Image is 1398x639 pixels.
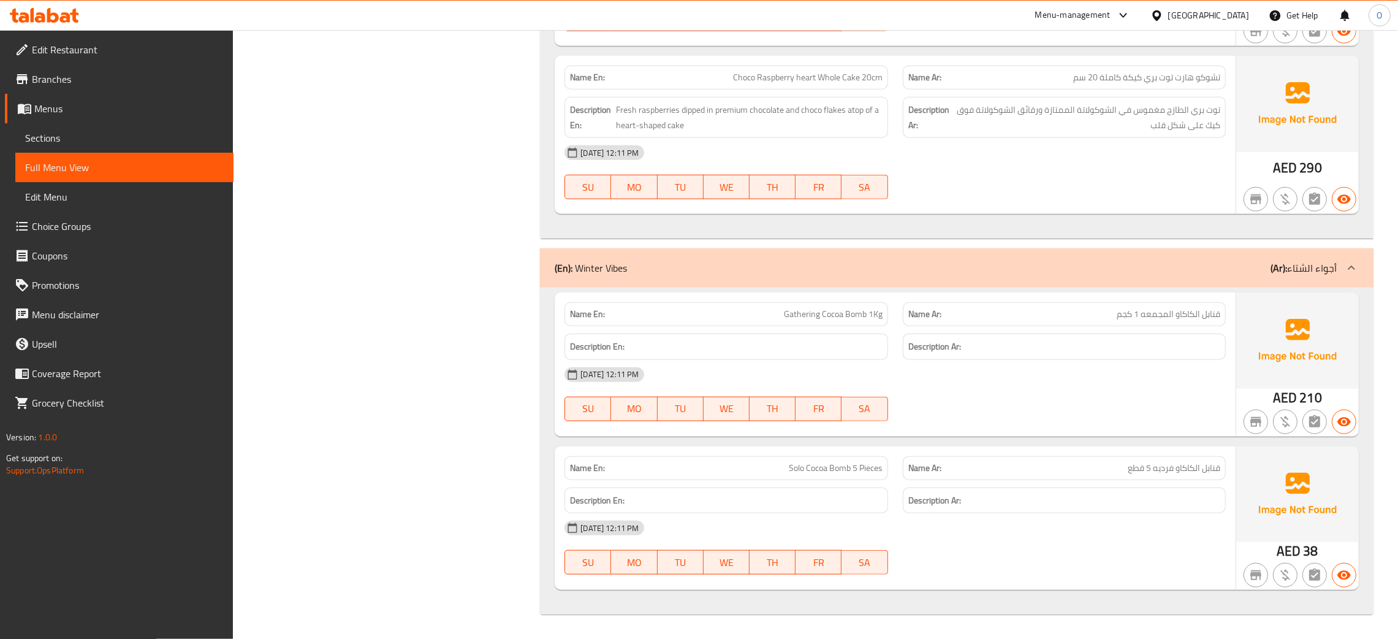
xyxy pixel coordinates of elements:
[796,175,841,199] button: FR
[1244,187,1268,212] button: Not branch specific item
[15,182,234,212] a: Edit Menu
[34,101,224,116] span: Menus
[616,554,652,572] span: MO
[663,178,699,196] span: TU
[5,300,234,329] a: Menu disclaimer
[658,397,704,421] button: TU
[796,397,841,421] button: FR
[841,550,887,575] button: SA
[32,42,224,57] span: Edit Restaurant
[540,248,1373,288] div: (En): Winter Vibes(Ar):أجواء الشتاء
[1244,19,1268,44] button: Not branch specific item
[841,397,887,421] button: SA
[570,339,625,354] strong: Description En:
[704,550,750,575] button: WE
[663,554,699,572] span: TU
[1244,563,1268,587] button: Not branch specific item
[1236,56,1359,151] img: Ae5nvW7+0k+MAAAAAElFTkSuQmCC
[708,554,745,572] span: WE
[1302,563,1327,587] button: Not has choices
[1273,386,1297,410] span: AED
[611,175,657,199] button: MO
[32,72,224,86] span: Branches
[576,147,644,159] span: [DATE] 12:11 PM
[658,175,704,199] button: TU
[1236,293,1359,388] img: Ae5nvW7+0k+MAAAAAElFTkSuQmCC
[570,308,605,321] strong: Name En:
[754,400,791,418] span: TH
[908,462,941,475] strong: Name Ar:
[1302,410,1327,434] button: Not has choices
[32,337,224,351] span: Upsell
[908,71,941,84] strong: Name Ar:
[1273,156,1297,180] span: AED
[1332,187,1356,212] button: Available
[1332,563,1356,587] button: Available
[1236,446,1359,542] img: Ae5nvW7+0k+MAAAAAElFTkSuQmCC
[1273,19,1297,44] button: Purchased item
[750,550,796,575] button: TH
[5,329,234,359] a: Upsell
[908,308,941,321] strong: Name Ar:
[1377,9,1382,22] span: O
[570,554,606,572] span: SU
[708,400,745,418] span: WE
[564,397,611,421] button: SU
[570,493,625,508] strong: Description En:
[5,94,234,123] a: Menus
[564,550,611,575] button: SU
[750,397,796,421] button: TH
[800,554,837,572] span: FR
[25,160,224,175] span: Full Menu View
[555,261,627,275] p: Winter Vibes
[15,123,234,153] a: Sections
[5,35,234,64] a: Edit Restaurant
[32,307,224,322] span: Menu disclaimer
[570,102,614,132] strong: Description En:
[5,64,234,94] a: Branches
[576,369,644,380] span: [DATE] 12:11 PM
[611,550,657,575] button: MO
[784,308,883,321] span: Gathering Cocoa Bomb 1Kg
[1302,187,1327,212] button: Not has choices
[1304,539,1318,563] span: 38
[846,178,883,196] span: SA
[1299,386,1321,410] span: 210
[704,175,750,199] button: WE
[5,388,234,418] a: Grocery Checklist
[1299,156,1321,180] span: 290
[908,493,961,508] strong: Description Ar:
[800,400,837,418] span: FR
[1244,410,1268,434] button: Not branch specific item
[908,339,961,354] strong: Description Ar:
[1128,462,1220,475] span: قنابل الكاكاو فرديه 5 قطع
[733,71,883,84] span: Choco Raspberry heart Whole Cake 20cm
[15,153,234,182] a: Full Menu View
[1073,71,1220,84] span: تشوكو هارت توت بري كيكة كاملة 20 سم
[708,178,745,196] span: WE
[663,400,699,418] span: TU
[616,400,652,418] span: MO
[800,178,837,196] span: FR
[754,178,791,196] span: TH
[570,71,605,84] strong: Name En:
[5,241,234,270] a: Coupons
[576,522,644,534] span: [DATE] 12:11 PM
[1273,410,1297,434] button: Purchased item
[570,400,606,418] span: SU
[611,397,657,421] button: MO
[5,359,234,388] a: Coverage Report
[846,554,883,572] span: SA
[908,102,951,132] strong: Description Ar:
[616,178,652,196] span: MO
[32,366,224,381] span: Coverage Report
[1271,261,1337,275] p: أجواء الشتاء
[570,462,605,475] strong: Name En:
[1117,308,1220,321] span: قنابل الكاكاو المجمعه 1 كجم
[38,429,57,445] span: 1.0.0
[1035,8,1111,23] div: Menu-management
[1332,19,1356,44] button: Available
[32,396,224,410] span: Grocery Checklist
[617,102,883,132] span: Fresh raspberries dipped in premium chocolate and choco flakes atop of a heart-shaped cake
[570,178,606,196] span: SU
